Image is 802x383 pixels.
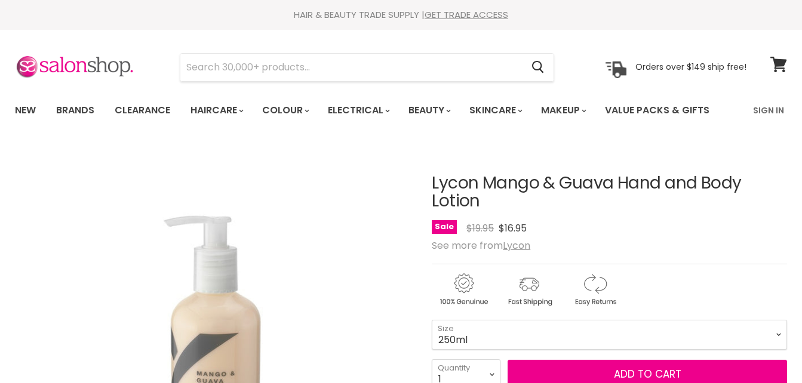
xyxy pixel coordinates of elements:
a: Sign In [746,98,791,123]
a: Lycon [503,239,530,252]
span: See more from [432,239,530,252]
ul: Main menu [6,93,732,128]
a: Electrical [319,98,397,123]
p: Orders over $149 ship free! [635,61,746,72]
button: Search [522,54,554,81]
img: shipping.gif [497,271,561,308]
a: Clearance [106,98,179,123]
a: Brands [47,98,103,123]
a: Value Packs & Gifts [596,98,718,123]
img: genuine.gif [432,271,495,308]
span: Sale [432,220,457,234]
span: Add to cart [614,367,681,381]
a: New [6,98,45,123]
a: Haircare [182,98,251,123]
h1: Lycon Mango & Guava Hand and Body Lotion [432,174,787,211]
a: Beauty [400,98,458,123]
a: Colour [253,98,317,123]
span: $19.95 [466,221,494,235]
a: Makeup [532,98,594,123]
img: returns.gif [563,271,626,308]
input: Search [180,54,522,81]
a: Skincare [460,98,530,123]
span: $16.95 [499,221,527,235]
form: Product [180,53,554,82]
a: GET TRADE ACCESS [425,8,508,21]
